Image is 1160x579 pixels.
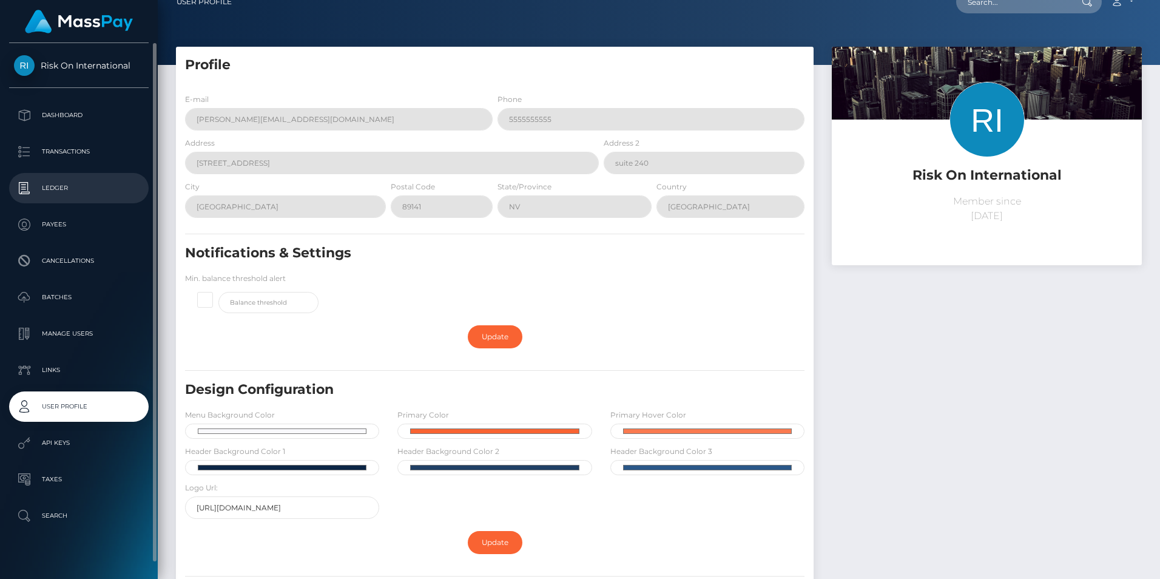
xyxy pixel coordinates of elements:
h5: Profile [185,56,804,75]
a: Transactions [9,137,149,167]
img: ... [832,47,1142,253]
label: Postal Code [391,181,435,192]
label: City [185,181,200,192]
p: Taxes [14,470,144,489]
p: API Keys [14,434,144,452]
p: Member since [DATE] [841,194,1133,223]
p: Batches [14,288,144,306]
label: Phone [497,94,522,105]
label: Address [185,138,215,149]
a: User Profile [9,391,149,422]
p: Transactions [14,143,144,161]
label: Header Background Color 1 [185,446,285,457]
a: Links [9,355,149,385]
p: Ledger [14,179,144,197]
label: Header Background Color 2 [397,446,499,457]
h5: Design Configuration [185,381,705,399]
img: Risk On International [14,55,35,76]
label: State/Province [497,181,551,192]
label: Address 2 [604,138,639,149]
label: Logo Url: [185,482,218,493]
a: Taxes [9,464,149,495]
p: Cancellations [14,252,144,270]
a: Manage Users [9,319,149,349]
label: Header Background Color 3 [610,446,712,457]
a: API Keys [9,428,149,458]
label: Menu Background Color [185,410,275,421]
h5: Notifications & Settings [185,244,705,263]
a: Cancellations [9,246,149,276]
p: User Profile [14,398,144,416]
a: Batches [9,282,149,313]
a: Payees [9,209,149,240]
span: Risk On International [9,60,149,71]
label: E-mail [185,94,209,105]
a: Dashboard [9,100,149,130]
a: Ledger [9,173,149,203]
a: Search [9,501,149,531]
p: Links [14,361,144,379]
p: Manage Users [14,325,144,343]
p: Payees [14,215,144,234]
p: Search [14,507,144,525]
label: Primary Hover Color [610,410,686,421]
a: Update [468,531,522,554]
label: Min. balance threshold alert [185,273,286,284]
p: Dashboard [14,106,144,124]
a: Update [468,325,522,348]
h5: Risk On International [841,166,1133,185]
img: MassPay Logo [25,10,133,33]
label: Country [656,181,687,192]
label: Primary Color [397,410,449,421]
